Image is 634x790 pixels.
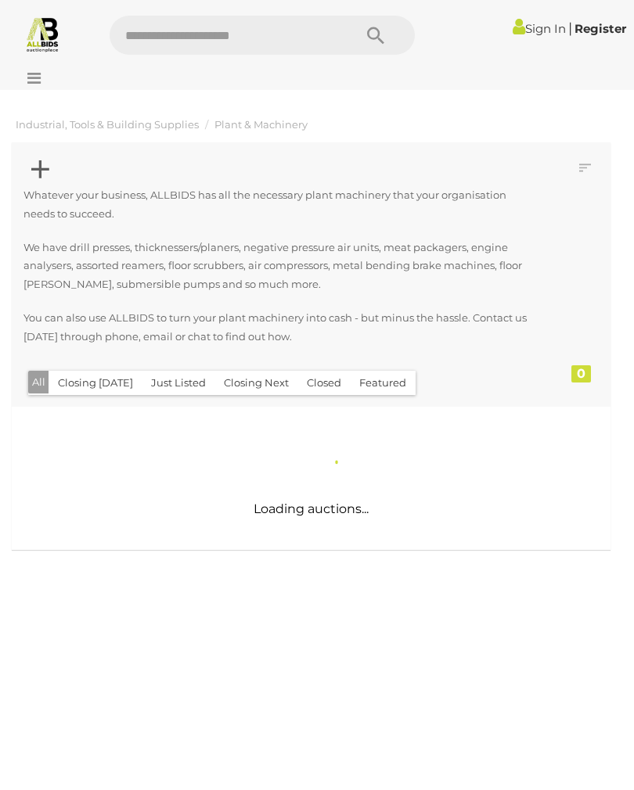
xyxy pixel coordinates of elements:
[16,118,199,131] a: Industrial, Tools & Building Supplies
[24,16,61,52] img: Allbids.com.au
[214,118,308,131] a: Plant & Machinery
[28,371,49,393] button: All
[568,20,572,37] span: |
[297,371,351,395] button: Closed
[337,16,415,55] button: Search
[23,239,539,293] p: We have drill presses, thicknessers/planers, negative pressure air units, meat packagers, engine ...
[214,371,298,395] button: Closing Next
[142,371,215,395] button: Just Listed
[350,371,416,395] button: Featured
[513,21,566,36] a: Sign In
[571,365,591,382] div: 0
[254,501,369,516] span: Loading auctions...
[49,371,142,395] button: Closing [DATE]
[23,186,539,223] p: Whatever your business, ALLBIDS has all the necessary plant machinery that your organisation need...
[23,309,539,346] p: You can also use ALLBIDS to turn your plant machinery into cash - but minus the hassle. Contact u...
[575,21,626,36] a: Register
